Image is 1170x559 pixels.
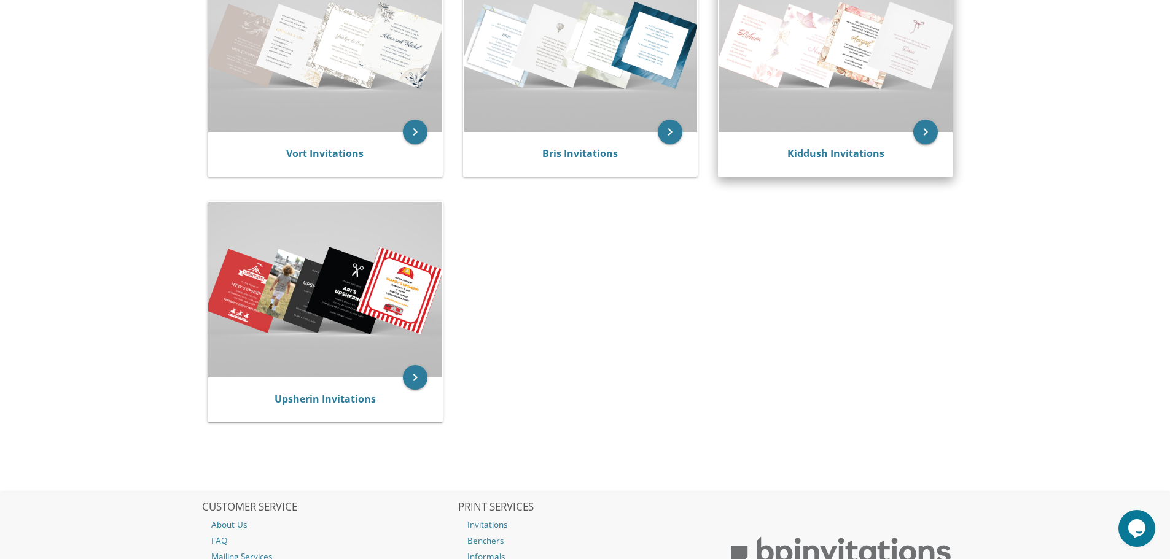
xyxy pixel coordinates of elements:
[913,120,938,144] a: keyboard_arrow_right
[787,147,884,160] a: Kiddush Invitations
[458,501,712,514] h2: PRINT SERVICES
[458,517,712,533] a: Invitations
[403,120,427,144] a: keyboard_arrow_right
[658,120,682,144] a: keyboard_arrow_right
[458,533,712,549] a: Benchers
[1118,510,1158,547] iframe: chat widget
[208,202,442,377] img: Upsherin Invitations
[403,365,427,390] a: keyboard_arrow_right
[202,533,456,549] a: FAQ
[275,392,376,406] a: Upsherin Invitations
[542,147,618,160] a: Bris Invitations
[202,517,456,533] a: About Us
[202,501,456,514] h2: CUSTOMER SERVICE
[286,147,364,160] a: Vort Invitations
